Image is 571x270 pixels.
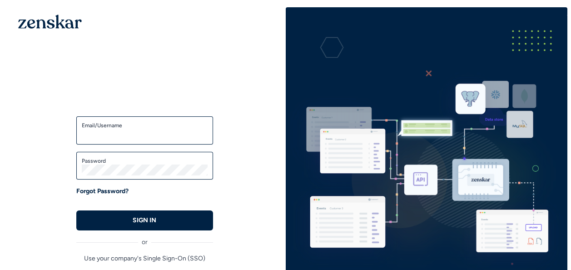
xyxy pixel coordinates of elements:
p: SIGN IN [133,216,156,225]
img: 1OGAJ2xQqyY4LXKgY66KYq0eOWRCkrZdAb3gUhuVAqdWPZE9SRJmCz+oDMSn4zDLXe31Ii730ItAGKgCKgCCgCikA4Av8PJUP... [18,15,82,29]
a: Forgot Password? [76,187,129,196]
label: Password [82,157,208,165]
label: Email/Username [82,122,208,129]
p: Use your company's Single Sign-On (SSO) [76,254,213,263]
button: SIGN IN [76,210,213,230]
div: or [76,230,213,247]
